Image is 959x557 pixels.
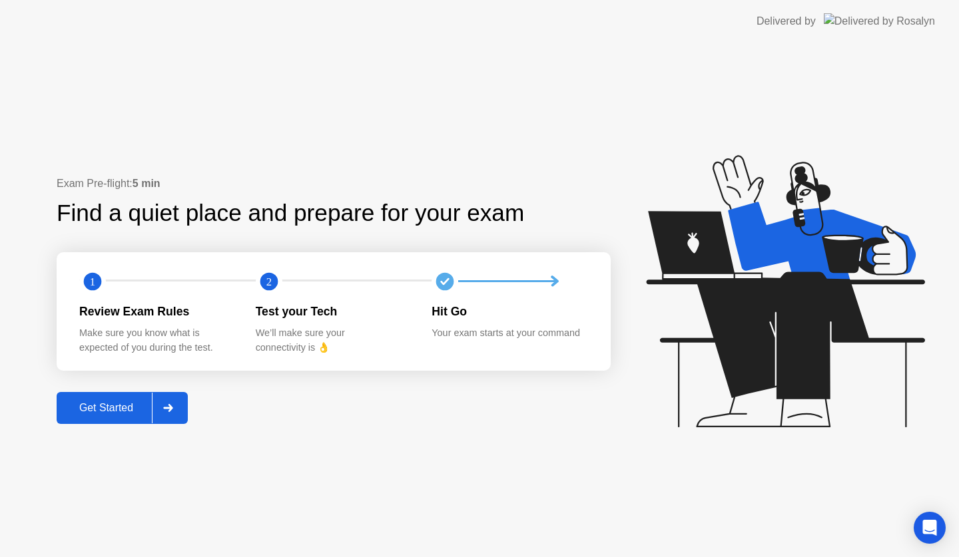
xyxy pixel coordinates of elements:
div: Review Exam Rules [79,303,234,320]
img: Delivered by Rosalyn [824,13,935,29]
div: Exam Pre-flight: [57,176,611,192]
div: Get Started [61,402,152,414]
div: Open Intercom Messenger [914,512,946,544]
div: Find a quiet place and prepare for your exam [57,196,526,231]
div: Test your Tech [256,303,411,320]
div: Delivered by [757,13,816,29]
div: We’ll make sure your connectivity is 👌 [256,326,411,355]
div: Hit Go [432,303,587,320]
text: 2 [266,275,272,287]
b: 5 min [133,178,160,189]
text: 1 [90,275,95,287]
button: Get Started [57,392,188,424]
div: Your exam starts at your command [432,326,587,341]
div: Make sure you know what is expected of you during the test. [79,326,234,355]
